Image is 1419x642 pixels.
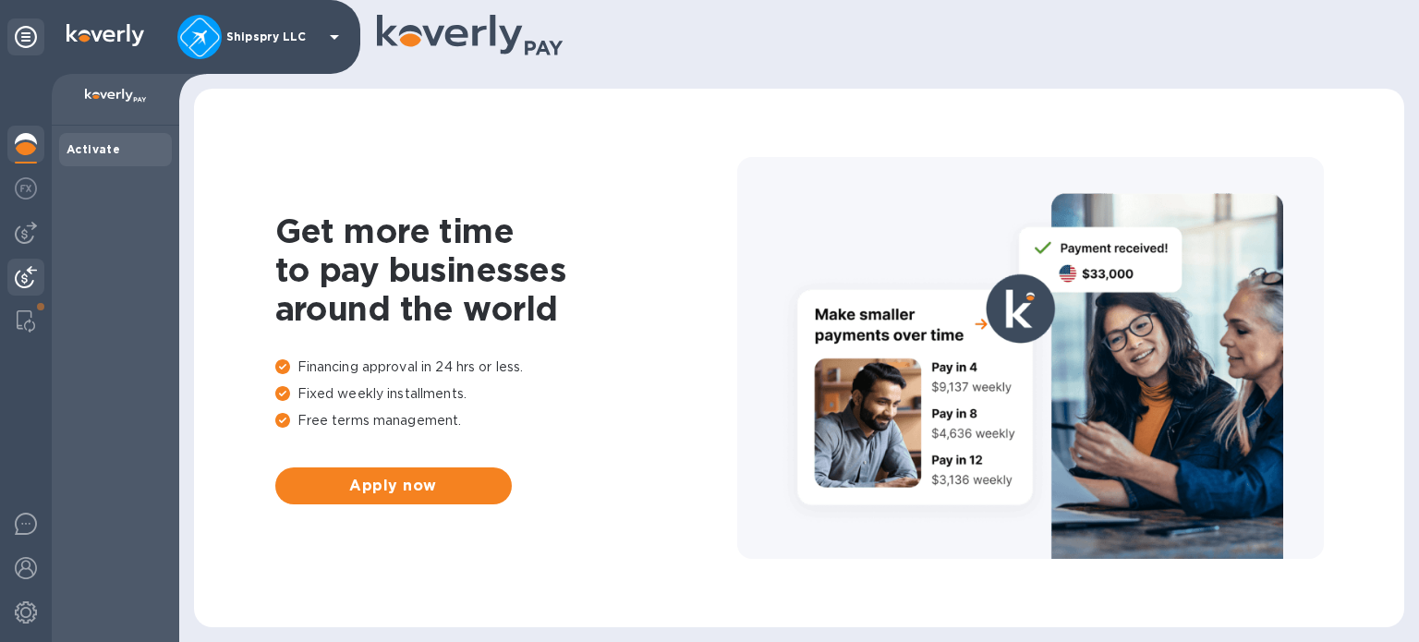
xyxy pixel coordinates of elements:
span: Apply now [290,475,497,497]
b: Activate [67,142,120,156]
img: Logo [67,24,144,46]
div: Unpin categories [7,18,44,55]
img: Foreign exchange [15,177,37,200]
p: Free terms management. [275,411,737,430]
h1: Get more time to pay businesses around the world [275,212,737,328]
button: Apply now [275,467,512,504]
p: Shipspry LLC [226,30,319,43]
p: Financing approval in 24 hrs or less. [275,357,737,377]
p: Fixed weekly installments. [275,384,737,404]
